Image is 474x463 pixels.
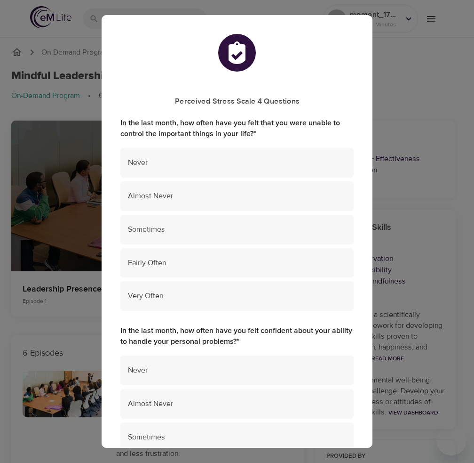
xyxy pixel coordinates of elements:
[128,365,346,376] span: Never
[120,325,354,347] label: In the last month, how often have you felt confident about your ability to handle your personal p...
[128,258,346,268] span: Fairly Often
[128,291,346,301] span: Very Often
[128,224,346,235] span: Sometimes
[128,432,346,443] span: Sometimes
[128,157,346,168] span: Never
[128,191,346,202] span: Almost Never
[120,97,354,106] h5: Perceived Stress Scale 4 Questions
[128,398,346,409] span: Almost Never
[120,118,354,139] label: In the last month, how often have you felt that you were unable to control the important things i...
